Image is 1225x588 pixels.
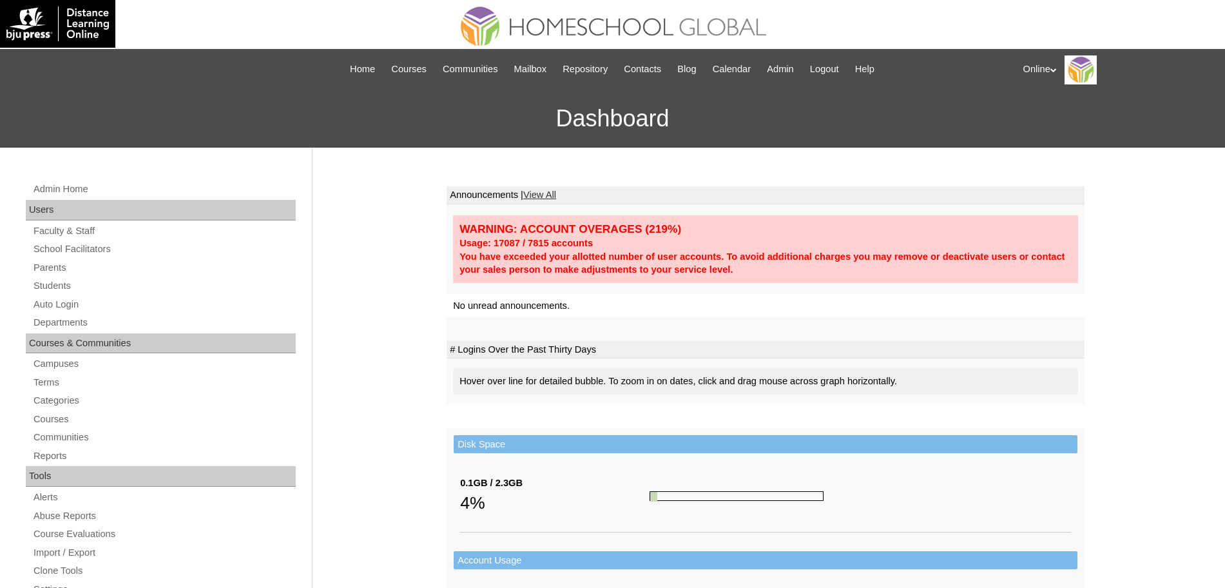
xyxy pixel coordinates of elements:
[460,476,650,490] div: 0.1GB / 2.3GB
[32,489,296,505] a: Alerts
[32,411,296,427] a: Courses
[459,222,1072,237] div: WARNING: ACCOUNT OVERAGES (219%)
[855,62,874,77] span: Help
[1023,55,1213,84] div: Online
[32,181,296,197] a: Admin Home
[563,62,608,77] span: Repository
[32,526,296,542] a: Course Evaluations
[514,62,547,77] span: Mailbox
[459,250,1072,277] div: You have exceeded your allotted number of user accounts. To avoid additional charges you may remo...
[617,62,668,77] a: Contacts
[26,200,296,220] div: Users
[6,6,109,41] img: logo-white.png
[713,62,751,77] span: Calendar
[391,62,427,77] span: Courses
[453,368,1078,395] div: Hover over line for detailed bubble. To zoom in on dates, click and drag mouse across graph horiz...
[1065,55,1097,84] img: Online Academy
[624,62,661,77] span: Contacts
[706,62,757,77] a: Calendar
[32,297,296,313] a: Auto Login
[32,429,296,446] a: Communities
[32,356,296,372] a: Campuses
[32,448,296,464] a: Reports
[677,62,696,77] span: Blog
[804,62,845,77] a: Logout
[343,62,381,77] a: Home
[32,278,296,294] a: Students
[436,62,505,77] a: Communities
[32,241,296,257] a: School Facilitators
[32,223,296,239] a: Faculty & Staff
[32,375,296,391] a: Terms
[385,62,433,77] a: Courses
[523,190,556,200] a: View All
[443,62,498,77] span: Communities
[32,315,296,331] a: Departments
[32,545,296,561] a: Import / Export
[459,238,593,248] strong: Usage: 17087 / 7815 accounts
[447,294,1085,318] td: No unread announcements.
[556,62,614,77] a: Repository
[671,62,702,77] a: Blog
[32,393,296,409] a: Categories
[760,62,800,77] a: Admin
[32,508,296,524] a: Abuse Reports
[26,333,296,354] div: Courses & Communities
[32,260,296,276] a: Parents
[350,62,375,77] span: Home
[454,435,1077,454] td: Disk Space
[454,551,1077,570] td: Account Usage
[447,186,1085,204] td: Announcements |
[447,341,1085,359] td: # Logins Over the Past Thirty Days
[767,62,794,77] span: Admin
[32,563,296,579] a: Clone Tools
[26,466,296,487] div: Tools
[460,490,650,516] div: 4%
[849,62,881,77] a: Help
[6,90,1219,148] h3: Dashboard
[810,62,839,77] span: Logout
[508,62,554,77] a: Mailbox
